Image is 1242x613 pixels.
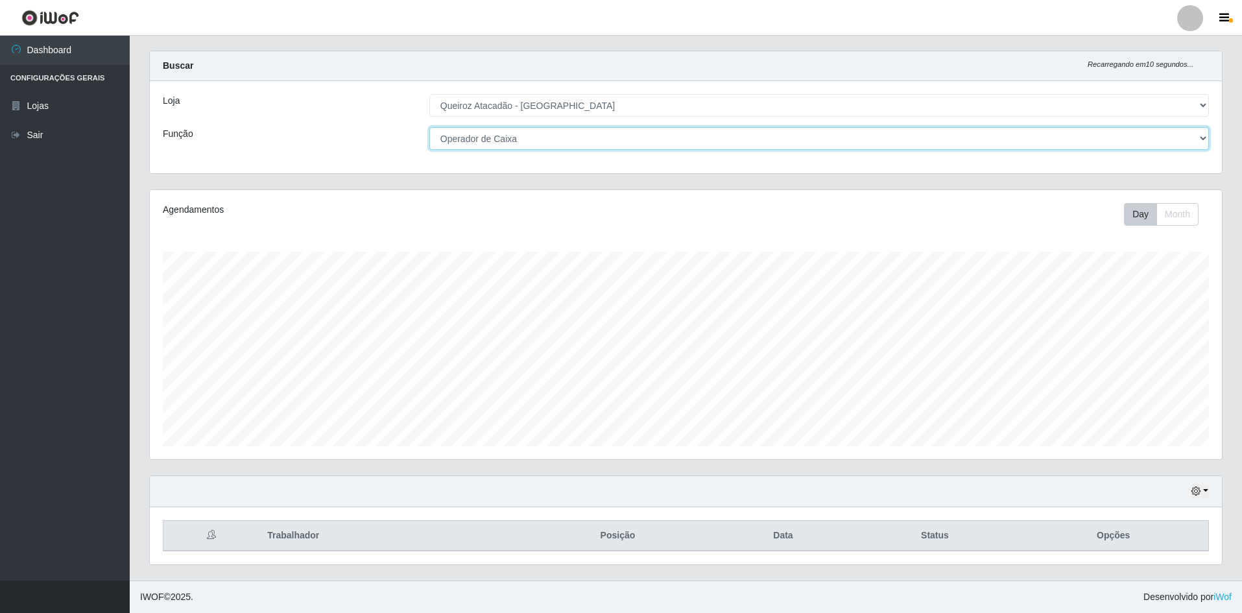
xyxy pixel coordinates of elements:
[163,203,588,217] div: Agendamentos
[140,590,193,604] span: © 2025 .
[163,60,193,71] strong: Buscar
[163,94,180,108] label: Loja
[259,521,520,551] th: Trabalhador
[851,521,1018,551] th: Status
[1143,590,1232,604] span: Desenvolvido por
[1124,203,1199,226] div: First group
[21,10,79,26] img: CoreUI Logo
[1124,203,1209,226] div: Toolbar with button groups
[1124,203,1157,226] button: Day
[1088,60,1193,68] i: Recarregando em 10 segundos...
[520,521,715,551] th: Posição
[163,127,193,141] label: Função
[715,521,852,551] th: Data
[140,592,164,602] span: IWOF
[1156,203,1199,226] button: Month
[1213,592,1232,602] a: iWof
[1018,521,1208,551] th: Opções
